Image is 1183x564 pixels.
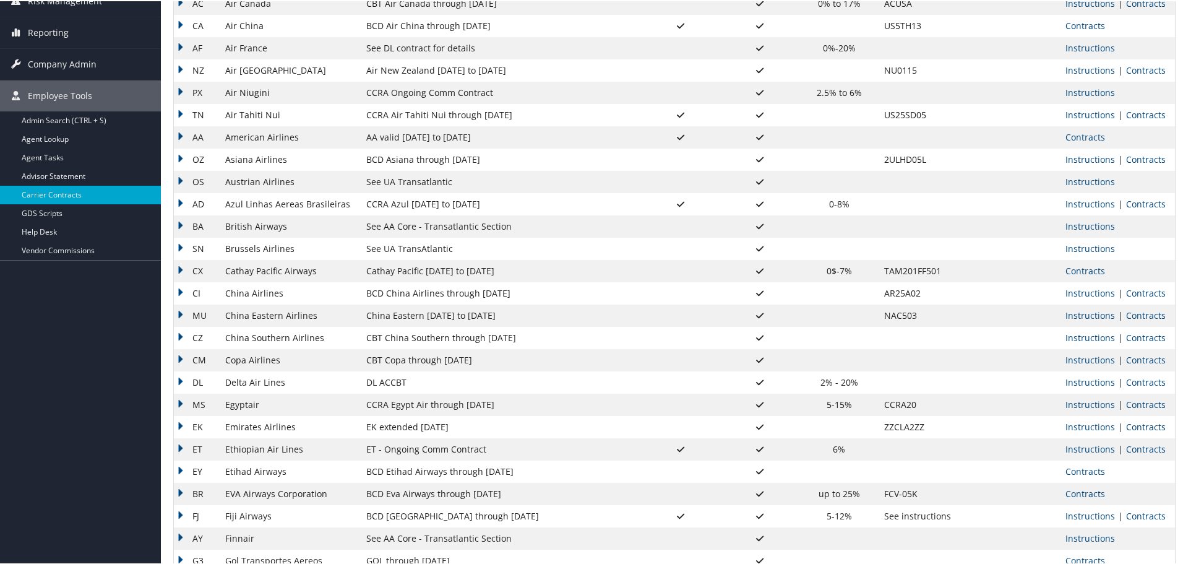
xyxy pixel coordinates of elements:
td: Air Niugini [219,80,360,103]
td: EVA Airways Corporation [219,482,360,504]
td: Air China [219,14,360,36]
span: | [1115,197,1126,209]
td: BR [174,482,219,504]
td: See UA Transatlantic [360,170,642,192]
td: FJ [174,504,219,526]
td: Delta Air Lines [219,370,360,393]
td: CI [174,281,219,303]
td: BCD China Airlines through [DATE] [360,281,642,303]
td: See AA Core - Transatlantic Section [360,526,642,549]
td: See UA TransAtlantic [360,236,642,259]
td: Egyptair [219,393,360,415]
span: | [1115,331,1126,342]
a: View Contracts [1126,397,1166,409]
a: View Ticketing Instructions [1065,286,1115,298]
td: Air Tahiti Nui [219,103,360,125]
td: CM [174,348,219,370]
td: ET - Ongoing Comm Contract [360,437,642,459]
td: Cathay Pacific [DATE] to [DATE] [360,259,642,281]
a: View Ticketing Instructions [1065,331,1115,342]
a: View Ticketing Instructions [1065,85,1115,97]
a: View Ticketing Instructions [1065,442,1115,454]
td: US25SD05 [878,103,960,125]
td: See instructions [878,504,960,526]
a: View Ticketing Instructions [1065,531,1115,543]
span: | [1115,353,1126,365]
td: MU [174,303,219,326]
td: BCD Air China through [DATE] [360,14,642,36]
td: AA valid [DATE] to [DATE] [360,125,642,147]
td: Fiji Airways [219,504,360,526]
td: CX [174,259,219,281]
td: 5-12% [801,504,878,526]
a: View Ticketing Instructions [1065,397,1115,409]
td: up to 25% [801,482,878,504]
a: View Ticketing Instructions [1065,197,1115,209]
td: AA [174,125,219,147]
td: US5TH13 [878,14,960,36]
td: Brussels Airlines [219,236,360,259]
td: China Airlines [219,281,360,303]
td: 5-15% [801,393,878,415]
td: American Airlines [219,125,360,147]
td: 2.5% to 6% [801,80,878,103]
a: View Contracts [1065,19,1105,30]
a: View Contracts [1126,420,1166,432]
td: OS [174,170,219,192]
a: View Contracts [1065,264,1105,275]
a: View Contracts [1065,130,1105,142]
td: British Airways [219,214,360,236]
span: | [1115,442,1126,454]
td: CCRA Azul [DATE] to [DATE] [360,192,642,214]
td: NAC503 [878,303,960,326]
td: BCD Eva Airways through [DATE] [360,482,642,504]
td: BCD Etihad Airways through [DATE] [360,459,642,482]
td: AR25A02 [878,281,960,303]
td: OZ [174,147,219,170]
td: ZZCLA2ZZ [878,415,960,437]
a: View Ticketing Instructions [1065,353,1115,365]
span: | [1115,509,1126,521]
a: View Ticketing Instructions [1065,175,1115,186]
span: Reporting [28,16,69,47]
td: 0$-7% [801,259,878,281]
td: Air [GEOGRAPHIC_DATA] [219,58,360,80]
td: BA [174,214,219,236]
td: CA [174,14,219,36]
span: | [1115,375,1126,387]
td: Finnair [219,526,360,549]
a: View Ticketing Instructions [1065,41,1115,53]
td: SN [174,236,219,259]
td: NU0115 [878,58,960,80]
td: 0-8% [801,192,878,214]
td: China Eastern Airlines [219,303,360,326]
td: 0%-20% [801,36,878,58]
td: CBT Copa through [DATE] [360,348,642,370]
a: View Ticketing Instructions [1065,375,1115,387]
td: BCD [GEOGRAPHIC_DATA] through [DATE] [360,504,642,526]
a: View Contracts [1126,509,1166,521]
td: Air New Zealand [DATE] to [DATE] [360,58,642,80]
td: CCRA Air Tahiti Nui through [DATE] [360,103,642,125]
td: ET [174,437,219,459]
a: View Contracts [1126,152,1166,164]
a: View Contracts [1065,487,1105,498]
a: View Contracts [1126,108,1166,119]
td: AF [174,36,219,58]
a: View Contracts [1065,464,1105,476]
td: See DL contract for details [360,36,642,58]
td: AD [174,192,219,214]
a: View Ticketing Instructions [1065,308,1115,320]
a: View Ticketing Instructions [1065,152,1115,164]
a: View Contracts [1126,442,1166,454]
a: View Contracts [1126,197,1166,209]
td: DL [174,370,219,393]
a: View Contracts [1126,63,1166,75]
td: Austrian Airlines [219,170,360,192]
td: China Southern Airlines [219,326,360,348]
span: | [1115,152,1126,164]
a: View Ticketing Instructions [1065,219,1115,231]
td: TAM201FF501 [878,259,960,281]
td: 6% [801,437,878,459]
td: Etihad Airways [219,459,360,482]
